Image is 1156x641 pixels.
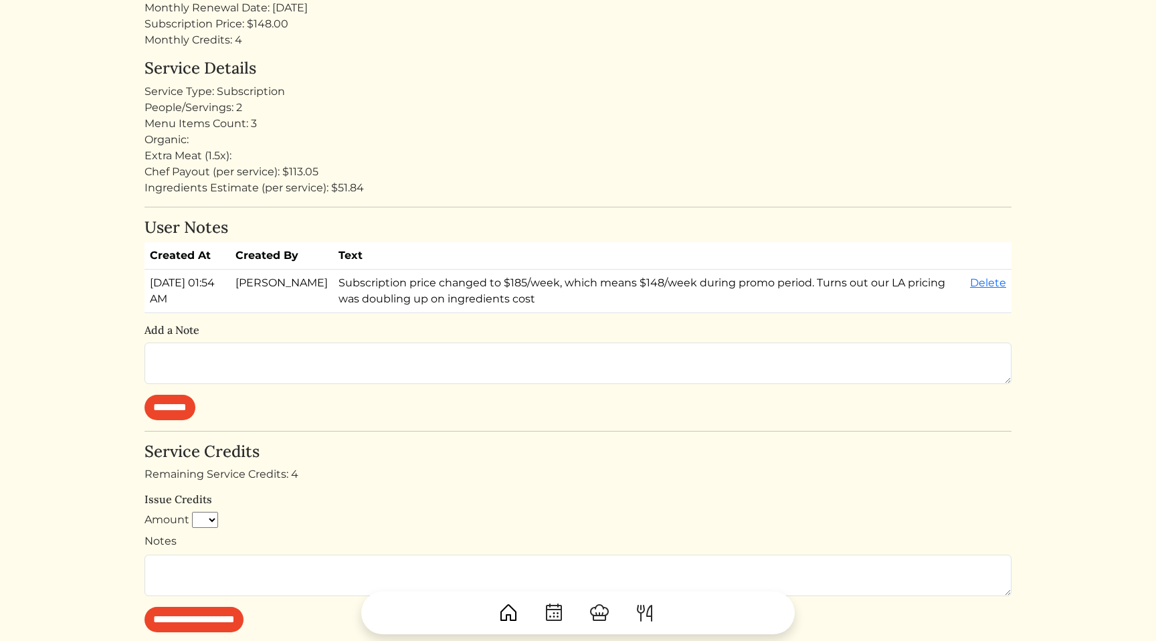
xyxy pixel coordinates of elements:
[144,100,1011,116] div: People/Servings: 2
[144,493,1011,506] h6: Issue Credits
[144,242,230,270] th: Created At
[970,276,1006,289] a: Delete
[144,16,1011,32] div: Subscription Price: $148.00
[144,180,1011,196] div: Ingredients Estimate (per service): $51.84
[144,324,1011,337] h6: Add a Note
[144,132,1011,148] div: Organic:
[144,148,1011,164] div: Extra Meat (1.5x):
[230,242,333,270] th: Created By
[634,602,656,624] img: ForkKnife-55491504ffdb50bab0c1e09e7649658475375261d09fd45db06cec23bce548bf.svg
[144,218,1011,238] h4: User Notes
[144,512,189,528] label: Amount
[144,32,1011,48] div: Monthly Credits: 4
[144,533,177,549] label: Notes
[589,602,610,624] img: ChefHat-a374fb509e4f37eb0702ca99f5f64f3b6956810f32a249b33092029f8484b388.svg
[144,116,1011,132] div: Menu Items Count: 3
[144,466,1011,482] div: Remaining Service Credits: 4
[498,602,519,624] img: House-9bf13187bcbb5817f509fe5e7408150f90897510c4275e13d0d5fca38e0b5951.svg
[230,270,333,313] td: [PERSON_NAME]
[333,242,965,270] th: Text
[144,164,1011,180] div: Chef Payout (per service): $113.05
[144,442,1011,462] h4: Service Credits
[333,270,965,313] td: Subscription price changed to $185/week, which means $148/week during promo period. Turns out our...
[144,84,1011,100] div: Service Type: Subscription
[144,59,1011,78] h4: Service Details
[543,602,565,624] img: CalendarDots-5bcf9d9080389f2a281d69619e1c85352834be518fbc73d9501aef674afc0d57.svg
[144,270,230,313] td: [DATE] 01:54 AM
